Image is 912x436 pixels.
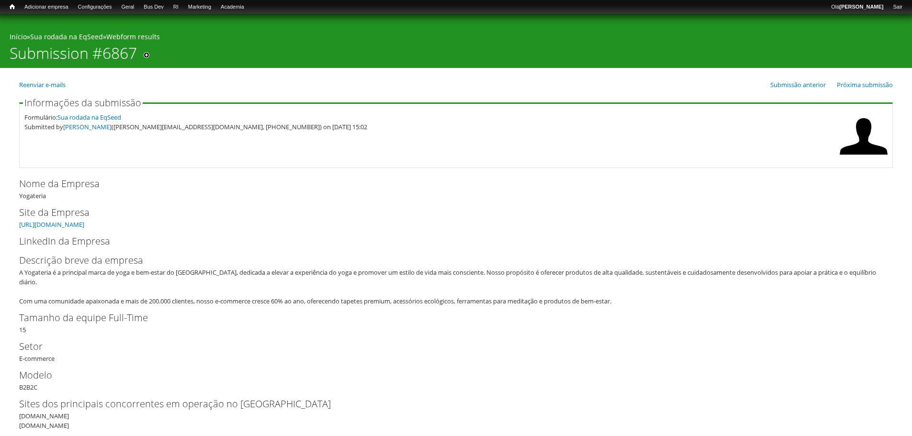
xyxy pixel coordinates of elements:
[30,32,103,41] a: Sua rodada na EqSeed
[63,123,112,131] a: [PERSON_NAME]
[106,32,160,41] a: Webform results
[19,311,877,325] label: Tamanho da equipe Full-Time
[116,2,139,12] a: Geral
[837,80,893,89] a: Próxima submissão
[169,2,183,12] a: RI
[19,205,877,220] label: Site da Empresa
[216,2,249,12] a: Academia
[10,44,137,68] h1: Submission #6867
[19,311,893,335] div: 15
[183,2,216,12] a: Marketing
[20,2,73,12] a: Adicionar empresa
[19,220,84,229] a: [URL][DOMAIN_NAME]
[19,339,877,354] label: Setor
[19,339,893,363] div: E-commerce
[888,2,907,12] a: Sair
[57,113,121,122] a: Sua rodada na EqSeed
[19,268,887,306] div: A Yogateria é a principal marca de yoga e bem-estar do [GEOGRAPHIC_DATA], dedicada a elevar a exp...
[19,397,893,430] div: [DOMAIN_NAME] [DOMAIN_NAME]
[19,234,877,248] label: LinkedIn da Empresa
[19,397,877,411] label: Sites dos principais concorrentes em operação no [GEOGRAPHIC_DATA]
[24,122,835,132] div: Submitted by ([PERSON_NAME][EMAIL_ADDRESS][DOMAIN_NAME], [PHONE_NUMBER]) on [DATE] 15:02
[24,112,835,122] div: Formulário:
[19,368,877,382] label: Modelo
[19,80,66,89] a: Reenviar e-mails
[19,368,893,392] div: B2B2C
[19,177,877,191] label: Nome da Empresa
[839,4,883,10] strong: [PERSON_NAME]
[10,32,902,44] div: » »
[10,3,15,10] span: Início
[19,177,893,201] div: Yogateria
[840,154,888,162] a: Ver perfil do usuário.
[139,2,169,12] a: Bus Dev
[5,2,20,11] a: Início
[73,2,117,12] a: Configurações
[10,32,27,41] a: Início
[19,253,877,268] label: Descrição breve da empresa
[770,80,826,89] a: Submissão anterior
[826,2,888,12] a: Olá[PERSON_NAME]
[23,98,143,108] legend: Informações da submissão
[840,112,888,160] img: Foto de Alessandro Trotta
